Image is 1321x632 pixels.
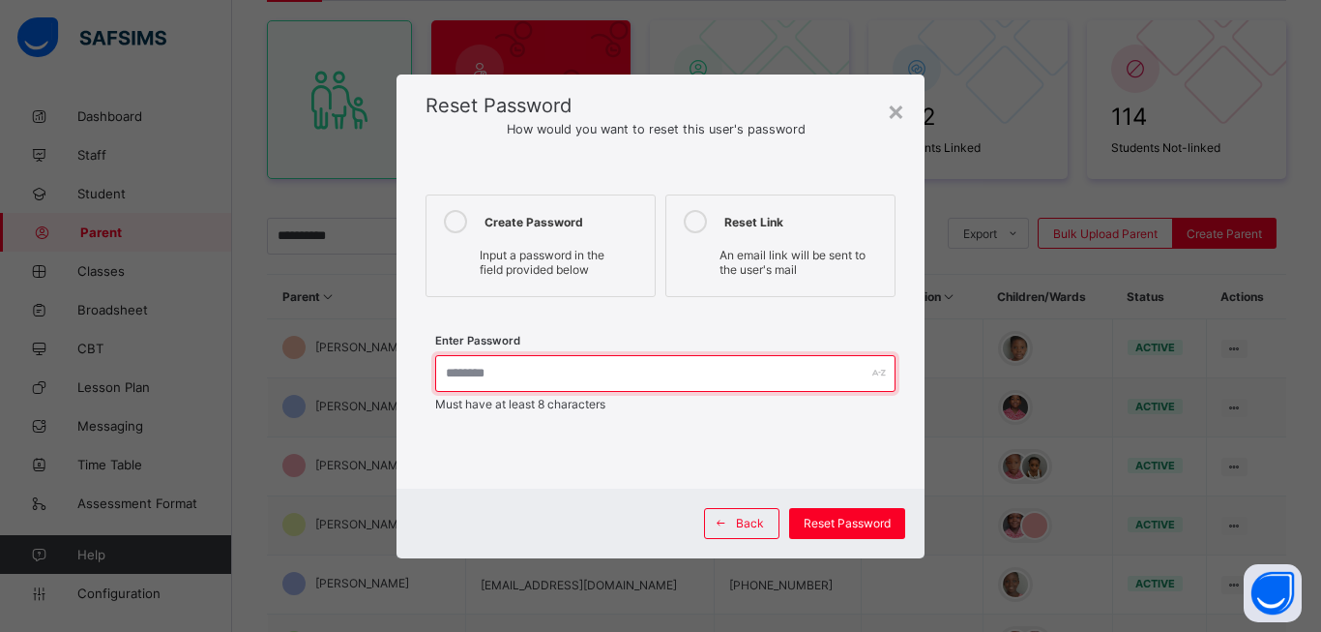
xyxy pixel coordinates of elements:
[484,210,645,233] div: Create Password
[480,248,604,277] span: Input a password in the field provided below
[435,334,520,347] label: Enter Password
[426,122,895,136] span: How would you want to reset this user's password
[435,397,605,411] span: Must have at least 8 characters
[426,94,572,117] span: Reset Password
[1244,564,1302,622] button: Open asap
[719,248,866,277] span: An email link will be sent to the user's mail
[724,210,885,233] div: Reset Link
[736,516,764,530] span: Back
[804,516,891,530] span: Reset Password
[887,94,905,127] div: ×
